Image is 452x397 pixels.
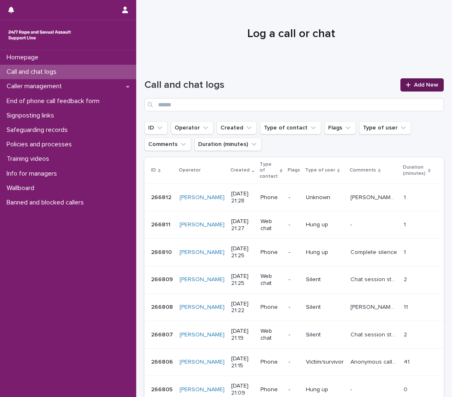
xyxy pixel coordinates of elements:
[289,359,299,366] p: -
[404,357,411,366] p: 41
[217,121,257,134] button: Created
[404,275,409,283] p: 2
[151,330,175,338] p: 266807
[350,247,399,256] p: Complete silence
[3,155,56,163] p: Training videos
[151,385,174,393] p: 266805
[3,112,61,120] p: Signposting links
[350,220,354,228] p: -
[231,190,254,204] p: [DATE] 21:28
[359,121,411,134] button: Type of user
[144,211,444,239] tr: 266811266811 [PERSON_NAME] [DATE] 21:27Web chat-Hung up-- 11
[289,276,299,283] p: -
[144,266,444,294] tr: 266809266809 [PERSON_NAME] [DATE] 21:25Web chat-SilentChat session started not shown, message pen...
[231,218,254,232] p: [DATE] 21:27
[350,302,399,311] p: Caller was asleep gently informed them I was here and ready to offer support, but no response. Th...
[180,304,225,311] a: [PERSON_NAME]
[144,27,438,41] h1: Log a call or chat
[350,385,354,393] p: -
[7,27,73,43] img: rhQMoQhaT3yELyF149Cw
[404,302,409,311] p: 11
[260,160,278,181] p: Type of contact
[180,359,225,366] a: [PERSON_NAME]
[144,321,444,349] tr: 266807266807 [PERSON_NAME] [DATE] 21:19Web chat-SilentChat session started not shown, message pen...
[151,220,172,228] p: 266811
[260,304,282,311] p: Phone
[180,276,225,283] a: [PERSON_NAME]
[260,121,321,134] button: Type of contact
[324,121,356,134] button: Flags
[231,355,254,369] p: [DATE] 21:15
[306,386,344,393] p: Hung up
[180,194,225,201] a: [PERSON_NAME]
[3,68,63,76] p: Call and chat logs
[3,170,64,178] p: Info for managers
[231,328,254,342] p: [DATE] 21:19
[260,194,282,201] p: Phone
[404,193,407,201] p: 1
[306,194,344,201] p: Unknown
[400,78,444,92] a: Add New
[288,166,300,175] p: Flags
[151,193,173,201] p: 266812
[151,275,175,283] p: 266809
[350,330,399,338] p: Chat session started not shown, message pending.
[231,273,254,287] p: [DATE] 21:25
[414,82,438,88] span: Add New
[260,249,282,256] p: Phone
[180,331,225,338] a: [PERSON_NAME]
[3,97,106,105] p: End of phone call feedback form
[260,218,282,232] p: Web chat
[144,98,444,111] input: Search
[404,220,407,228] p: 1
[231,245,254,259] p: [DATE] 21:25
[3,82,69,90] p: Caller management
[180,386,225,393] a: [PERSON_NAME]
[144,348,444,376] tr: 266806266806 [PERSON_NAME] [DATE] 21:15Phone-Victim/survivorAnonymous caller spoke about a trigge...
[171,121,213,134] button: Operator
[289,221,299,228] p: -
[231,301,254,315] p: [DATE] 21:22
[306,221,344,228] p: Hung up
[3,54,45,61] p: Homepage
[230,166,250,175] p: Created
[3,126,74,134] p: Safeguarding records
[179,166,201,175] p: Operator
[289,386,299,393] p: -
[3,141,78,148] p: Policies and processes
[144,239,444,266] tr: 266810266810 [PERSON_NAME] [DATE] 21:25Phone-Hung upComplete silenceComplete silence 11
[350,357,399,366] p: Anonymous caller spoke about a triggering experience with a man online as a mental health content...
[151,166,156,175] p: ID
[151,302,175,311] p: 266808
[180,221,225,228] a: [PERSON_NAME]
[404,330,409,338] p: 2
[3,199,90,207] p: Banned and blocked callers
[289,249,299,256] p: -
[350,166,376,175] p: Comments
[144,294,444,321] tr: 266808266808 [PERSON_NAME] [DATE] 21:22Phone-Silent[PERSON_NAME] was asleep gently informed them ...
[306,276,344,283] p: Silent
[306,249,344,256] p: Hung up
[306,304,344,311] p: Silent
[289,304,299,311] p: -
[260,359,282,366] p: Phone
[144,79,395,91] h1: Call and chat logs
[151,357,175,366] p: 266806
[403,163,426,178] p: Duration (minutes)
[289,331,299,338] p: -
[144,184,444,211] tr: 266812266812 [PERSON_NAME] [DATE] 21:28Phone-Unknown[PERSON_NAME] said they could not hear operat...
[306,331,344,338] p: Silent
[305,166,335,175] p: Type of user
[194,138,262,151] button: Duration (minutes)
[404,247,407,256] p: 1
[144,138,191,151] button: Comments
[144,121,168,134] button: ID
[260,386,282,393] p: Phone
[350,275,399,283] p: Chat session started not shown, message pending.
[180,249,225,256] a: [PERSON_NAME]
[3,184,41,192] p: Wallboard
[260,328,282,342] p: Web chat
[289,194,299,201] p: -
[151,247,173,256] p: 266810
